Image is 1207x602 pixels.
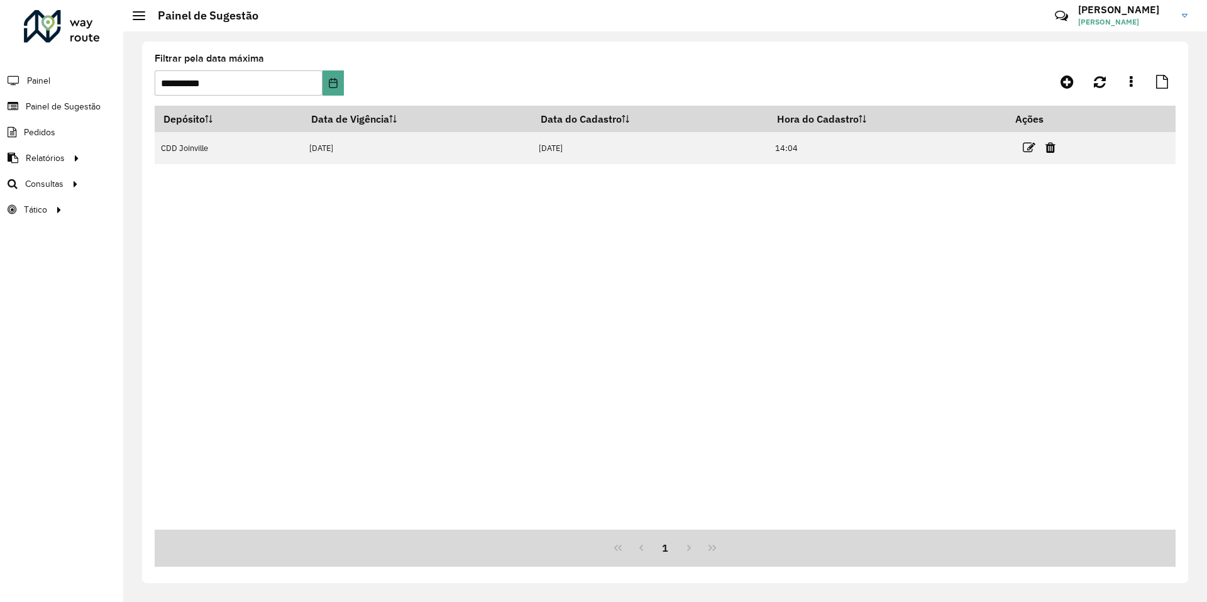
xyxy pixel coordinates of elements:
[302,106,532,132] th: Data de Vigência
[532,106,768,132] th: Data do Cadastro
[26,152,65,165] span: Relatórios
[24,203,47,216] span: Tático
[155,106,302,132] th: Depósito
[26,100,101,113] span: Painel de Sugestão
[25,177,63,191] span: Consultas
[24,126,55,139] span: Pedidos
[322,70,343,96] button: Choose Date
[302,132,532,164] td: [DATE]
[653,536,677,560] button: 1
[155,132,302,164] td: CDD Joinville
[768,106,1006,132] th: Hora do Cadastro
[768,132,1006,164] td: 14:04
[1078,4,1172,16] h3: [PERSON_NAME]
[1023,139,1035,156] a: Editar
[1006,106,1082,132] th: Ações
[27,74,50,87] span: Painel
[532,132,768,164] td: [DATE]
[1045,139,1055,156] a: Excluir
[1048,3,1075,30] a: Contato Rápido
[1078,16,1172,28] span: [PERSON_NAME]
[155,51,264,66] label: Filtrar pela data máxima
[145,9,258,23] h2: Painel de Sugestão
